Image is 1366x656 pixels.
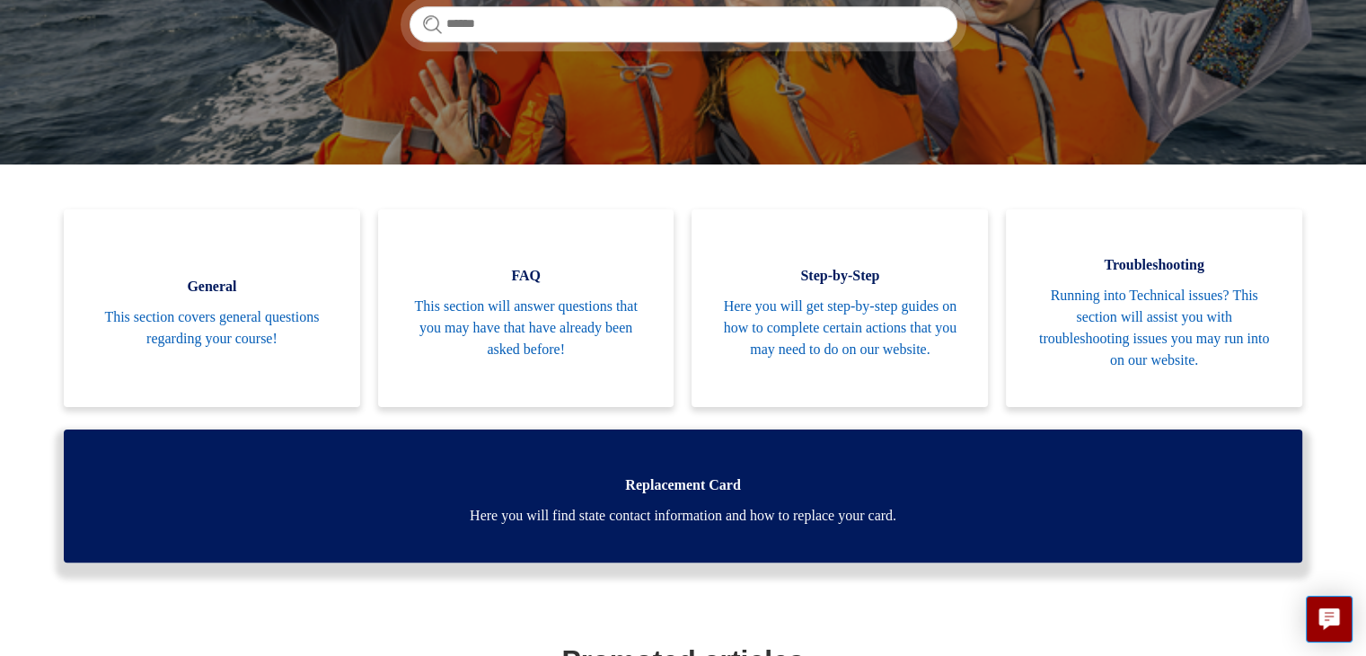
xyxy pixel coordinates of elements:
span: Running into Technical issues? This section will assist you with troubleshooting issues you may r... [1033,285,1275,371]
a: Step-by-Step Here you will get step-by-step guides on how to complete certain actions that you ma... [692,209,988,407]
span: Here you will get step-by-step guides on how to complete certain actions that you may need to do ... [718,296,961,360]
span: Replacement Card [91,474,1275,496]
span: General [91,276,333,297]
span: FAQ [405,265,648,287]
span: Troubleshooting [1033,254,1275,276]
span: Step-by-Step [718,265,961,287]
a: FAQ This section will answer questions that you may have that have already been asked before! [378,209,674,407]
a: Troubleshooting Running into Technical issues? This section will assist you with troubleshooting ... [1006,209,1302,407]
span: Here you will find state contact information and how to replace your card. [91,505,1275,527]
a: General This section covers general questions regarding your course! [64,209,360,407]
a: Replacement Card Here you will find state contact information and how to replace your card. [64,430,1302,563]
button: Live chat [1306,596,1353,643]
span: This section will answer questions that you may have that have already been asked before! [405,296,648,360]
input: Search [410,6,957,42]
span: This section covers general questions regarding your course! [91,306,333,350]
